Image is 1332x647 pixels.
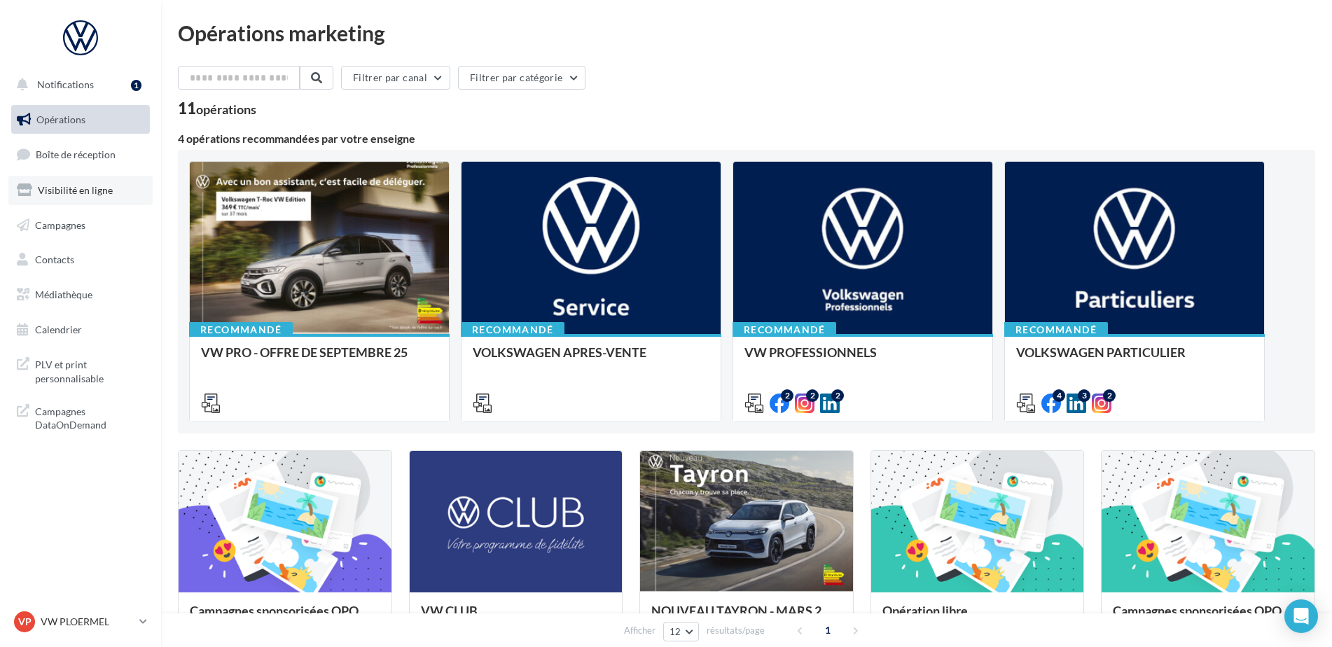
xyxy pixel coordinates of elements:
div: Campagnes sponsorisées OPO Septembre [190,604,380,632]
span: Notifications [37,78,94,90]
a: VP VW PLOERMEL [11,608,150,635]
span: Campagnes [35,218,85,230]
div: VOLKSWAGEN PARTICULIER [1016,345,1253,373]
div: opérations [196,103,256,116]
div: Campagnes sponsorisées OPO [1113,604,1303,632]
div: 2 [1103,389,1116,402]
div: VW PROFESSIONNELS [744,345,981,373]
a: Calendrier [8,315,153,345]
span: Opérations [36,113,85,125]
a: Médiathèque [8,280,153,309]
span: VP [18,615,32,629]
div: 4 opérations recommandées par votre enseigne [178,133,1315,144]
a: Boîte de réception [8,139,153,169]
div: Opération libre [882,604,1073,632]
button: Filtrer par catégorie [458,66,585,90]
span: Contacts [35,253,74,265]
div: VW CLUB [421,604,611,632]
div: Open Intercom Messenger [1284,599,1318,633]
span: résultats/page [707,624,765,637]
a: Visibilité en ligne [8,176,153,205]
button: 12 [663,622,699,641]
button: Notifications 1 [8,70,147,99]
div: NOUVEAU TAYRON - MARS 2025 [651,604,842,632]
a: Campagnes [8,211,153,240]
div: Recommandé [461,322,564,338]
a: PLV et print personnalisable [8,349,153,391]
button: Filtrer par canal [341,66,450,90]
a: Opérations [8,105,153,134]
span: Boîte de réception [36,148,116,160]
span: 1 [817,619,839,641]
div: 2 [781,389,793,402]
div: Recommandé [733,322,836,338]
div: 1 [131,80,141,91]
div: VOLKSWAGEN APRES-VENTE [473,345,709,373]
span: 12 [670,626,681,637]
a: Campagnes DataOnDemand [8,396,153,438]
div: Recommandé [189,322,293,338]
span: Campagnes DataOnDemand [35,402,144,432]
p: VW PLOERMEL [41,615,134,629]
div: 11 [178,101,256,116]
span: Médiathèque [35,288,92,300]
span: Visibilité en ligne [38,184,113,196]
span: PLV et print personnalisable [35,355,144,385]
div: VW PRO - OFFRE DE SEPTEMBRE 25 [201,345,438,373]
div: 4 [1053,389,1065,402]
div: Opérations marketing [178,22,1315,43]
span: Calendrier [35,323,82,335]
div: Recommandé [1004,322,1108,338]
div: 3 [1078,389,1090,402]
div: 2 [806,389,819,402]
span: Afficher [624,624,655,637]
a: Contacts [8,245,153,274]
div: 2 [831,389,844,402]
